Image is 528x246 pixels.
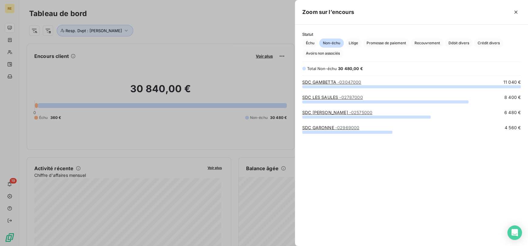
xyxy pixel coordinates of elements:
button: Non-échu [319,39,344,48]
span: - 02969000 [335,125,359,130]
span: 8 400 € [504,94,521,100]
button: Crédit divers [474,39,503,48]
span: 30 480,00 € [338,66,363,71]
h5: Zoom sur l’encours [302,8,354,16]
span: Total Non-échu [307,66,337,71]
button: Débit divers [445,39,473,48]
span: - 02787000 [339,95,363,100]
a: SDC GARONNE [302,125,359,130]
div: grid [295,79,528,239]
span: 6 480 € [504,110,521,116]
button: Avoirs non associés [302,49,344,58]
span: - 02575000 [349,110,372,115]
a: SDC [PERSON_NAME] [302,110,372,115]
span: Statut [302,32,521,37]
span: 4 560 € [505,125,521,131]
span: - 03047000 [337,79,361,85]
button: Promesse de paiement [363,39,410,48]
button: Échu [302,39,318,48]
button: Recouvrement [411,39,444,48]
a: SDC GAMBETTA [302,79,361,85]
span: 11 040 € [503,79,521,85]
div: Open Intercom Messenger [507,225,522,240]
a: SDC LES SAULES [302,95,363,100]
button: Litige [345,39,362,48]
